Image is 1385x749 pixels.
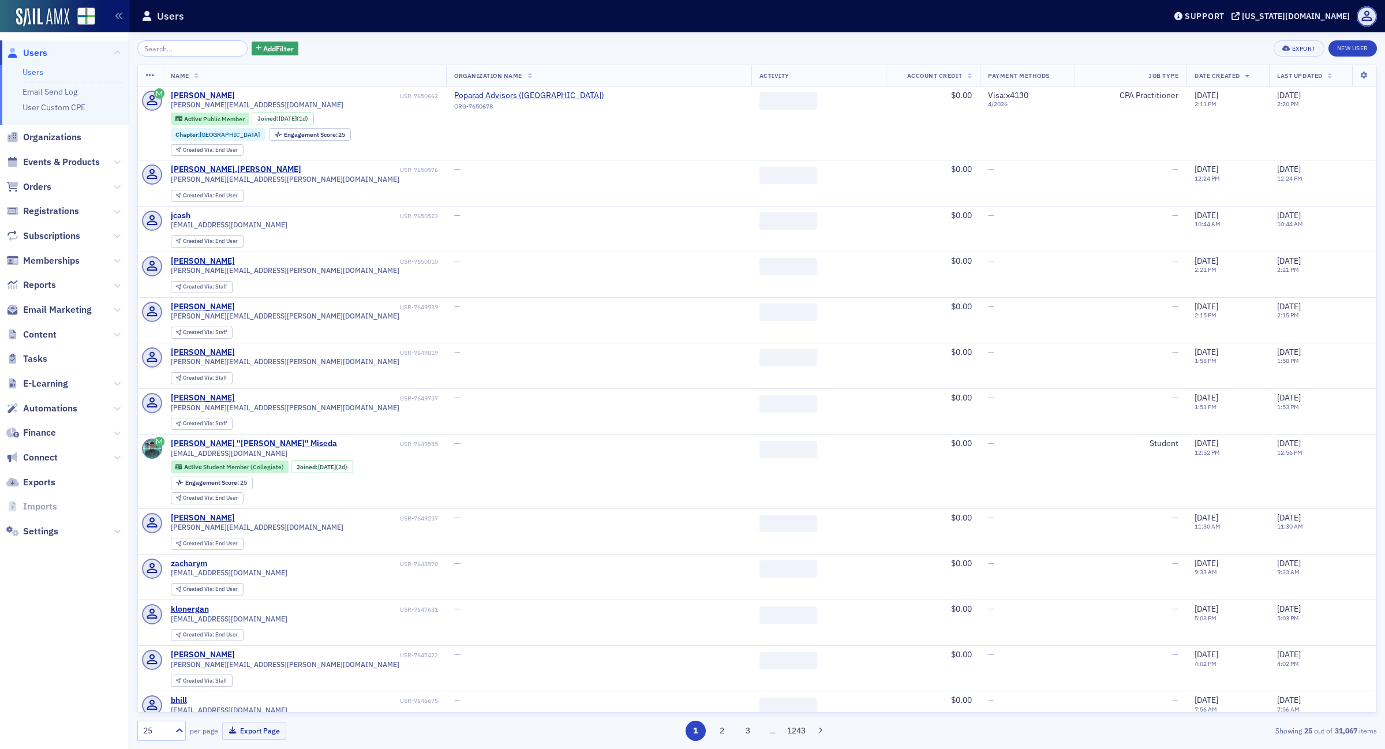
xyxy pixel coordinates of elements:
[171,393,235,403] a: [PERSON_NAME]
[1172,695,1178,705] span: —
[175,130,200,138] span: Chapter :
[1195,604,1218,614] span: [DATE]
[183,329,227,336] div: Staff
[1277,72,1322,80] span: Last Updated
[171,583,244,596] div: Created Via: End User
[988,210,994,220] span: —
[988,695,994,705] span: —
[1195,174,1220,182] time: 12:24 PM
[171,256,235,267] a: [PERSON_NAME]
[171,695,187,706] a: bhill
[303,166,438,174] div: USR-7650576
[171,302,235,312] div: [PERSON_NAME]
[237,651,438,659] div: USR-7647422
[1195,568,1217,576] time: 9:33 AM
[1277,256,1301,266] span: [DATE]
[189,697,438,705] div: USR-7646675
[1195,705,1217,713] time: 7:56 AM
[1195,614,1216,622] time: 5:03 PM
[6,476,55,489] a: Exports
[237,395,438,402] div: USR-7649757
[454,347,461,357] span: —
[183,375,227,381] div: Staff
[6,279,56,291] a: Reports
[183,586,238,593] div: End User
[23,353,47,365] span: Tasks
[1277,558,1301,568] span: [DATE]
[23,304,92,316] span: Email Marketing
[907,72,962,80] span: Account Credit
[988,512,994,523] span: —
[1277,512,1301,523] span: [DATE]
[1083,91,1179,101] div: CPA Practitioner
[183,328,215,336] span: Created Via :
[1195,265,1216,274] time: 2:21 PM
[1195,357,1216,365] time: 1:58 PM
[1195,100,1216,108] time: 2:11 PM
[237,304,438,311] div: USR-7649939
[1277,174,1302,182] time: 12:24 PM
[171,604,209,615] a: klonergan
[171,312,399,320] span: [PERSON_NAME][EMAIL_ADDRESS][PERSON_NAME][DOMAIN_NAME]
[988,164,994,174] span: —
[183,495,238,501] div: End User
[759,560,817,578] span: ‌
[23,87,77,97] a: Email Send Log
[171,357,399,366] span: [PERSON_NAME][EMAIL_ADDRESS][PERSON_NAME][DOMAIN_NAME]
[1357,6,1377,27] span: Profile
[1277,522,1303,530] time: 11:30 AM
[183,238,238,245] div: End User
[759,72,789,80] span: Activity
[951,695,972,705] span: $0.00
[988,90,1028,100] span: Visa : x4130
[171,615,287,623] span: [EMAIL_ADDRESS][DOMAIN_NAME]
[1172,164,1178,174] span: —
[171,190,244,202] div: Created Via: End User
[237,515,438,522] div: USR-7649257
[759,606,817,624] span: ‌
[297,463,319,471] span: Joined :
[951,604,972,614] span: $0.00
[171,72,189,80] span: Name
[183,284,227,290] div: Staff
[6,304,92,316] a: Email Marketing
[787,721,807,741] button: 1243
[184,115,203,123] span: Active
[1172,604,1178,614] span: —
[686,721,706,741] button: 1
[269,128,351,141] div: Engagement Score: 25
[257,115,279,122] span: Joined :
[454,103,604,114] div: ORG-7650678
[171,281,233,293] div: Created Via: Staff
[759,92,817,110] span: ‌
[1195,220,1221,228] time: 10:44 AM
[183,283,215,290] span: Created Via :
[23,254,80,267] span: Memberships
[759,515,817,532] span: ‌
[1292,46,1316,52] div: Export
[237,92,438,100] div: USR-7650662
[951,558,972,568] span: $0.00
[1195,164,1218,174] span: [DATE]
[1277,100,1299,108] time: 2:20 PM
[454,392,461,403] span: —
[171,347,235,358] a: [PERSON_NAME]
[171,650,235,660] div: [PERSON_NAME]
[1231,12,1354,20] button: [US_STATE][DOMAIN_NAME]
[175,463,283,471] a: Active Student Member (Collegiate)
[192,212,438,220] div: USR-7650523
[1277,448,1302,456] time: 12:56 PM
[1277,604,1301,614] span: [DATE]
[171,372,233,384] div: Created Via: Staff
[183,585,215,593] span: Created Via :
[69,8,95,27] a: View Homepage
[171,559,207,569] div: zacharym
[185,478,240,486] span: Engagement Score :
[1195,438,1218,448] span: [DATE]
[6,377,68,390] a: E-Learning
[171,439,337,449] a: [PERSON_NAME] "[PERSON_NAME]" Miseda
[171,675,233,687] div: Created Via: Staff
